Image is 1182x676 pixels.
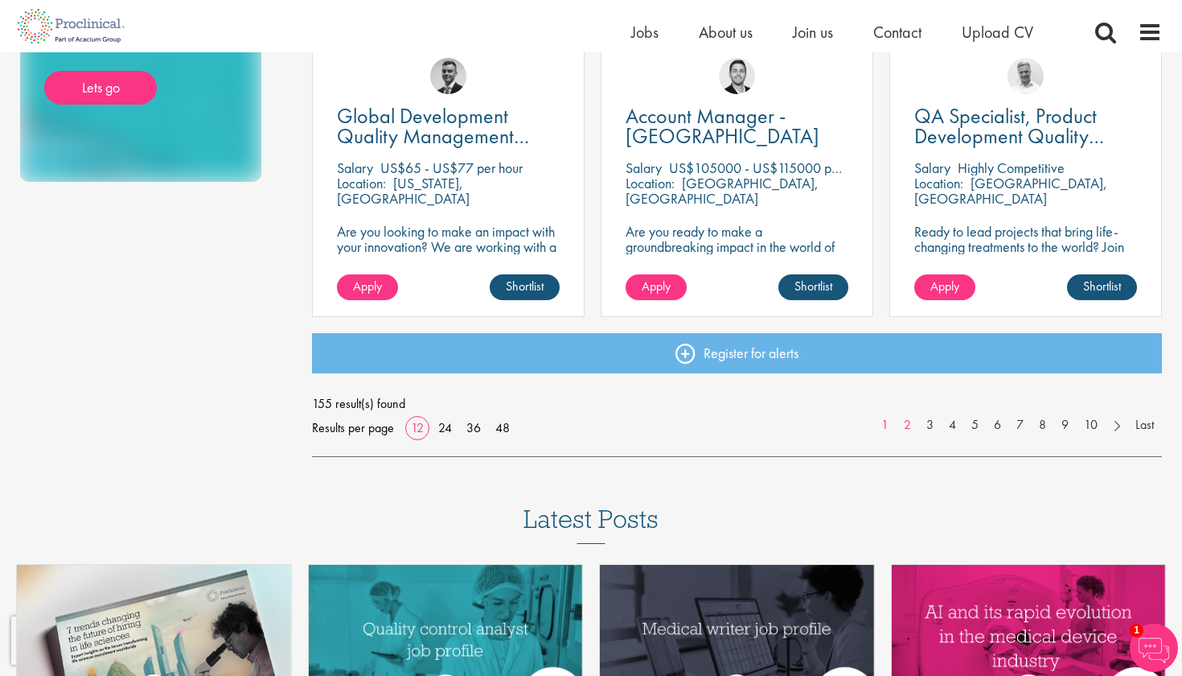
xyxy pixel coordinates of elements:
[312,392,1163,416] span: 155 result(s) found
[669,159,882,177] p: US$105000 - US$115000 per annum
[405,419,429,436] a: 12
[626,174,819,208] p: [GEOGRAPHIC_DATA], [GEOGRAPHIC_DATA]
[914,174,963,192] span: Location:
[719,58,755,94] img: Parker Jensen
[914,174,1107,208] p: [GEOGRAPHIC_DATA], [GEOGRAPHIC_DATA]
[918,416,942,435] a: 3
[44,71,157,105] a: Lets go
[523,505,659,544] h3: Latest Posts
[337,102,529,170] span: Global Development Quality Management (GCP)
[626,174,675,192] span: Location:
[1008,58,1044,94] img: Joshua Bye
[461,419,486,436] a: 36
[873,22,921,43] a: Contact
[490,419,515,436] a: 48
[337,224,560,300] p: Are you looking to make an impact with your innovation? We are working with a well-established ph...
[631,22,659,43] a: Jobs
[1130,624,1178,672] img: Chatbot
[337,274,398,300] a: Apply
[958,159,1065,177] p: Highly Competitive
[963,416,987,435] a: 5
[699,22,753,43] a: About us
[626,102,819,150] span: Account Manager - [GEOGRAPHIC_DATA]
[896,416,919,435] a: 2
[1053,416,1077,435] a: 9
[1008,416,1032,435] a: 7
[1127,416,1162,435] a: Last
[380,159,523,177] p: US$65 - US$77 per hour
[778,274,848,300] a: Shortlist
[626,106,848,146] a: Account Manager - [GEOGRAPHIC_DATA]
[430,58,466,94] img: Alex Bill
[642,278,671,295] span: Apply
[941,416,964,435] a: 4
[962,22,1033,43] a: Upload CV
[1031,416,1054,435] a: 8
[337,174,386,192] span: Location:
[914,274,975,300] a: Apply
[1130,624,1143,637] span: 1
[914,102,1104,170] span: QA Specialist, Product Development Quality (PDQ)
[914,224,1137,300] p: Ready to lead projects that bring life-changing treatments to the world? Join our client at the f...
[626,274,687,300] a: Apply
[626,159,662,177] span: Salary
[873,416,897,435] a: 1
[433,419,458,436] a: 24
[930,278,959,295] span: Apply
[337,159,373,177] span: Salary
[337,174,470,208] p: [US_STATE], [GEOGRAPHIC_DATA]
[626,224,848,300] p: Are you ready to make a groundbreaking impact in the world of biotechnology? Join a growing compa...
[490,274,560,300] a: Shortlist
[914,159,950,177] span: Salary
[914,106,1137,146] a: QA Specialist, Product Development Quality (PDQ)
[312,416,394,440] span: Results per page
[793,22,833,43] a: Join us
[353,278,382,295] span: Apply
[986,416,1009,435] a: 6
[312,333,1163,373] a: Register for alerts
[1076,416,1106,435] a: 10
[1067,274,1137,300] a: Shortlist
[337,106,560,146] a: Global Development Quality Management (GCP)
